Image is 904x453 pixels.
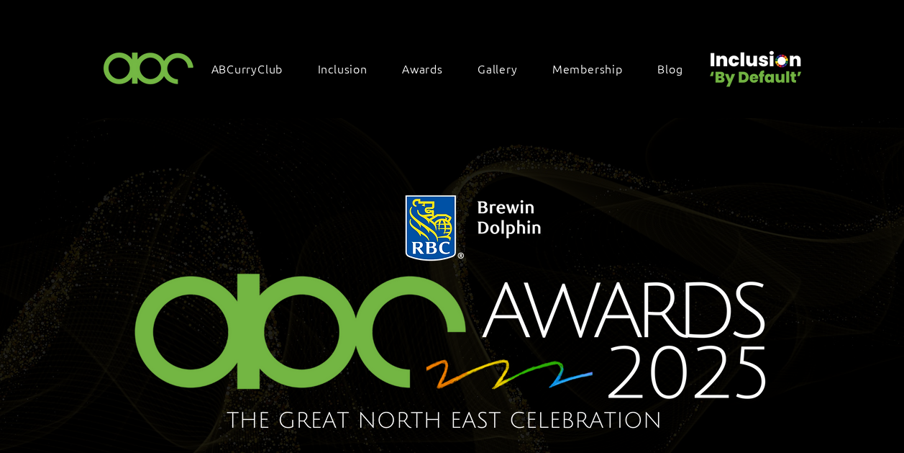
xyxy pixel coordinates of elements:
span: Blog [657,60,682,76]
img: ABC-Logo-Blank-Background-01-01-2.png [99,46,198,89]
span: Inclusion [318,60,367,76]
a: Gallery [470,53,539,84]
span: Gallery [478,60,518,76]
span: ABCurryClub [211,60,283,76]
div: Awards [395,53,465,84]
img: Northern Insights Double Pager Apr 2025.png [96,179,810,452]
div: Inclusion [311,53,389,84]
a: Membership [545,53,644,84]
img: Untitled design (22).png [705,39,804,89]
a: Blog [650,53,704,84]
nav: Site [204,53,705,84]
span: Awards [402,60,443,76]
a: ABCurryClub [204,53,305,84]
span: Membership [552,60,623,76]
